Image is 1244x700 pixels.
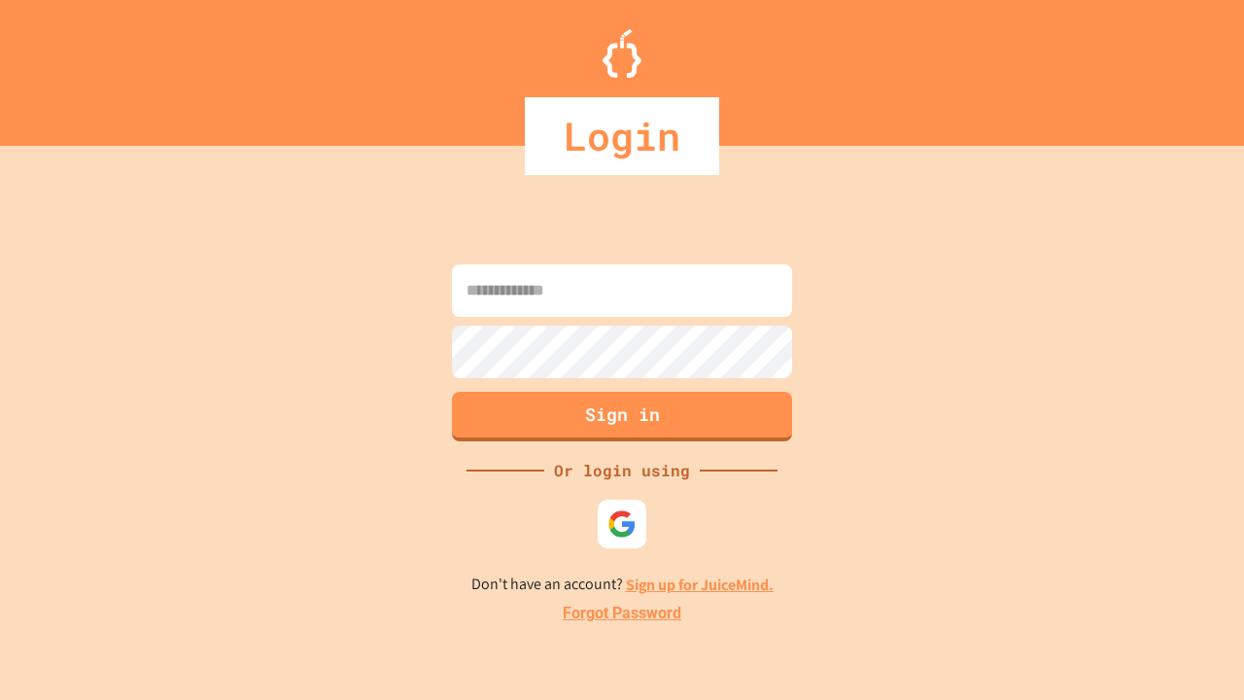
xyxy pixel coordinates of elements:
[603,29,641,78] img: Logo.svg
[626,575,774,595] a: Sign up for JuiceMind.
[544,459,700,482] div: Or login using
[471,573,774,597] p: Don't have an account?
[607,509,637,539] img: google-icon.svg
[525,97,719,175] div: Login
[1162,622,1225,681] iframe: chat widget
[1083,538,1225,620] iframe: chat widget
[452,392,792,441] button: Sign in
[563,602,681,625] a: Forgot Password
